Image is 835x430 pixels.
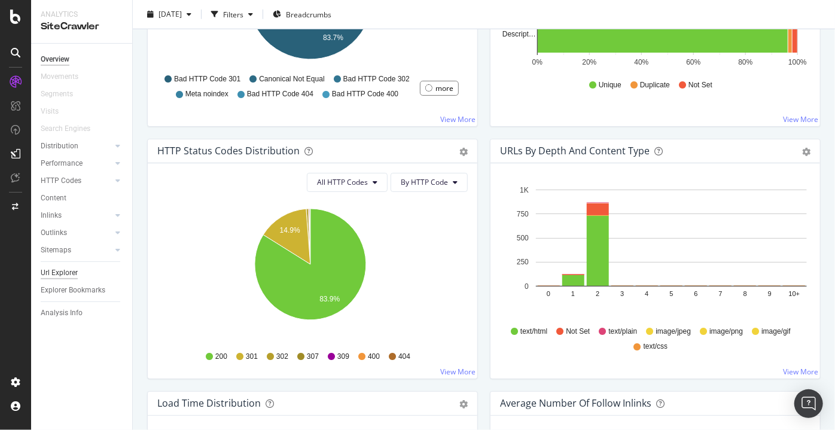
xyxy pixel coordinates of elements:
text: 750 [517,210,529,218]
svg: A chart. [157,202,464,340]
span: 400 [368,352,380,362]
div: gear [459,148,468,156]
text: 0% [532,58,543,66]
div: Analytics [41,10,123,20]
div: Overview [41,53,69,66]
a: Segments [41,88,85,100]
button: All HTTP Codes [307,173,388,192]
span: Not Set [566,327,590,337]
span: Canonical Not Equal [259,74,324,84]
span: text/html [520,327,547,337]
div: more [435,83,453,93]
button: By HTTP Code [391,173,468,192]
div: Average Number of Follow Inlinks [500,397,651,409]
text: 6 [694,290,698,297]
div: URLs by Depth and Content Type [500,145,650,157]
span: Bad HTTP Code 302 [343,74,410,84]
div: Filters [223,9,243,19]
a: Outlinks [41,227,112,239]
a: Sitemaps [41,244,112,257]
span: Meta noindex [185,89,228,99]
span: Duplicate [640,80,670,90]
text: 500 [517,234,529,242]
span: 404 [398,352,410,362]
text: 0 [547,290,550,297]
svg: A chart. [500,182,807,321]
text: 0 [525,282,529,291]
div: gear [802,148,810,156]
text: 5 [669,290,673,297]
div: Url Explorer [41,267,78,279]
div: Visits [41,105,59,118]
a: Url Explorer [41,267,124,279]
text: 7 [719,290,723,297]
div: Outlinks [41,227,67,239]
a: Distribution [41,140,112,153]
text: 1K [520,186,529,194]
a: Overview [41,53,124,66]
span: Breadcrumbs [286,9,331,19]
text: 10+ [789,290,800,297]
a: View More [783,114,818,124]
text: 100% [788,58,807,66]
a: View More [440,114,476,124]
a: View More [783,367,818,377]
span: image/gif [761,327,791,337]
div: Sitemaps [41,244,71,257]
a: Analysis Info [41,307,124,319]
text: 83.9% [319,295,340,303]
a: Movements [41,71,90,83]
div: SiteCrawler [41,20,123,33]
div: Open Intercom Messenger [794,389,823,418]
div: Segments [41,88,73,100]
span: 307 [307,352,319,362]
a: Performance [41,157,112,170]
text: 14.9% [280,226,300,234]
span: 309 [337,352,349,362]
a: View More [440,367,476,377]
span: Unique [599,80,621,90]
div: Inlinks [41,209,62,222]
span: Not Set [688,80,712,90]
div: Performance [41,157,83,170]
text: 80% [738,58,752,66]
div: HTTP Status Codes Distribution [157,145,300,157]
span: All HTTP Codes [317,177,368,187]
text: 9 [768,290,772,297]
text: 1 [571,290,575,297]
div: Analysis Info [41,307,83,319]
span: 2025 Aug. 19th [159,9,182,19]
text: 60% [686,58,700,66]
text: 40% [634,58,648,66]
div: HTTP Codes [41,175,81,187]
div: Movements [41,71,78,83]
span: By HTTP Code [401,177,448,187]
span: text/css [644,341,668,352]
text: 8 [743,290,747,297]
div: Content [41,192,66,205]
div: Load Time Distribution [157,397,261,409]
div: Explorer Bookmarks [41,284,105,297]
button: Breadcrumbs [268,5,336,24]
span: Bad HTTP Code 404 [247,89,313,99]
a: Visits [41,105,71,118]
span: Bad HTTP Code 400 [332,89,398,99]
a: Explorer Bookmarks [41,284,124,297]
span: 302 [276,352,288,362]
span: text/plain [608,327,637,337]
text: 2 [596,290,599,297]
div: Distribution [41,140,78,153]
div: Search Engines [41,123,90,135]
a: HTTP Codes [41,175,112,187]
a: Content [41,192,124,205]
span: Bad HTTP Code 301 [174,74,240,84]
button: Filters [206,5,258,24]
span: image/png [709,327,743,337]
text: 3 [620,290,624,297]
text: 4 [645,290,648,297]
a: Inlinks [41,209,112,222]
span: 301 [246,352,258,362]
text: Descript… [502,30,536,38]
button: [DATE] [142,5,196,24]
